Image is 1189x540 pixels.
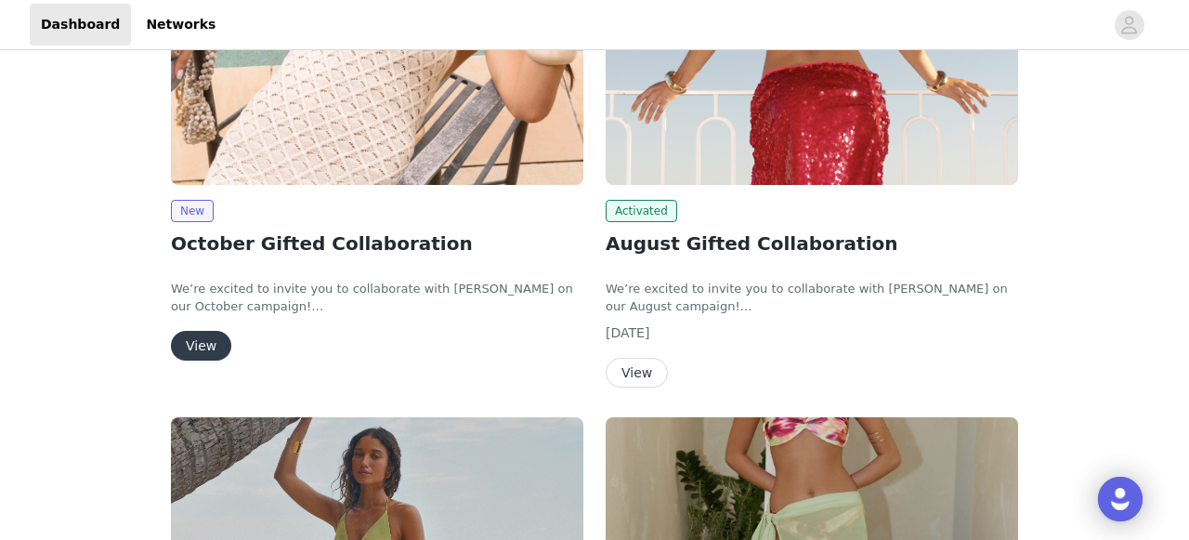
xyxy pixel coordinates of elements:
[606,200,677,222] span: Activated
[606,230,1018,257] h2: August Gifted Collaboration
[606,325,649,340] span: [DATE]
[1098,477,1143,521] div: Open Intercom Messenger
[171,331,231,361] button: View
[135,4,227,46] a: Networks
[171,200,214,222] span: New
[171,230,583,257] h2: October Gifted Collaboration
[606,366,668,380] a: View
[1120,10,1138,40] div: avatar
[606,358,668,388] button: View
[171,280,583,316] p: We’re excited to invite you to collaborate with [PERSON_NAME] on our October campaign!
[171,339,231,353] a: View
[606,280,1018,316] p: We’re excited to invite you to collaborate with [PERSON_NAME] on our August campaign!
[30,4,131,46] a: Dashboard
